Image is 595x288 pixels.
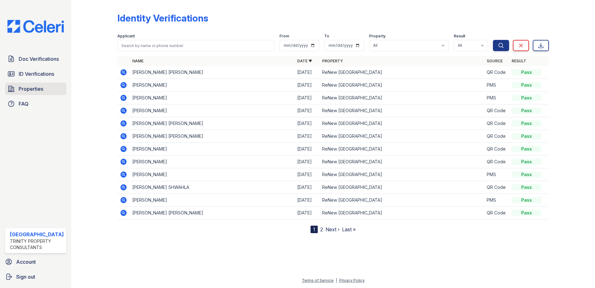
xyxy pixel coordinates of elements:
label: Result [454,34,465,39]
td: PMS [484,168,509,181]
div: Pass [512,69,541,75]
td: ReNew [GEOGRAPHIC_DATA] [320,207,485,219]
a: Sign out [2,271,69,283]
a: Properties [5,83,66,95]
td: [DATE] [295,130,320,143]
td: ReNew [GEOGRAPHIC_DATA] [320,92,485,104]
span: FAQ [19,100,29,108]
td: [PERSON_NAME] [130,194,295,207]
td: ReNew [GEOGRAPHIC_DATA] [320,194,485,207]
span: Sign out [16,273,35,281]
td: QR Code [484,156,509,168]
td: [PERSON_NAME] [130,104,295,117]
td: [DATE] [295,207,320,219]
td: QR Code [484,104,509,117]
td: ReNew [GEOGRAPHIC_DATA] [320,79,485,92]
td: [PERSON_NAME] [130,79,295,92]
a: Privacy Policy [339,278,365,283]
td: [PERSON_NAME] [130,92,295,104]
td: QR Code [484,117,509,130]
a: Result [512,59,526,63]
div: Pass [512,82,541,88]
label: To [324,34,329,39]
td: QR Code [484,207,509,219]
span: ID Verifications [19,70,54,78]
label: Applicant [117,34,135,39]
div: Pass [512,210,541,216]
td: ReNew [GEOGRAPHIC_DATA] [320,143,485,156]
td: [PERSON_NAME] [PERSON_NAME] [130,207,295,219]
td: [PERSON_NAME] [130,143,295,156]
a: Property [322,59,343,63]
td: [DATE] [295,92,320,104]
td: ReNew [GEOGRAPHIC_DATA] [320,181,485,194]
a: Name [132,59,143,63]
div: Identity Verifications [117,12,208,24]
span: Properties [19,85,43,93]
div: Pass [512,184,541,190]
td: [DATE] [295,143,320,156]
a: Account [2,256,69,268]
div: Pass [512,120,541,127]
span: Doc Verifications [19,55,59,63]
label: Property [369,34,386,39]
td: [DATE] [295,66,320,79]
td: QR Code [484,143,509,156]
td: ReNew [GEOGRAPHIC_DATA] [320,156,485,168]
div: Trinity Property Consultants [10,238,64,251]
td: ReNew [GEOGRAPHIC_DATA] [320,130,485,143]
td: PMS [484,194,509,207]
a: Source [487,59,503,63]
span: Account [16,258,36,266]
td: PMS [484,92,509,104]
div: Pass [512,95,541,101]
div: Pass [512,146,541,152]
td: [DATE] [295,117,320,130]
td: [PERSON_NAME] [130,156,295,168]
a: FAQ [5,98,66,110]
div: Pass [512,197,541,203]
td: [PERSON_NAME] [PERSON_NAME] [130,130,295,143]
td: [DATE] [295,194,320,207]
td: [DATE] [295,79,320,92]
td: ReNew [GEOGRAPHIC_DATA] [320,104,485,117]
a: ID Verifications [5,68,66,80]
td: [PERSON_NAME] [PERSON_NAME] [130,117,295,130]
div: Pass [512,171,541,178]
td: [DATE] [295,104,320,117]
td: [DATE] [295,156,320,168]
input: Search by name or phone number [117,40,275,51]
a: Doc Verifications [5,53,66,65]
td: [PERSON_NAME] SHWAHLA [130,181,295,194]
a: Terms of Service [302,278,334,283]
td: PMS [484,79,509,92]
td: ReNew [GEOGRAPHIC_DATA] [320,168,485,181]
img: CE_Logo_Blue-a8612792a0a2168367f1c8372b55b34899dd931a85d93a1a3d3e32e68fde9ad4.png [2,20,69,33]
a: Next › [326,226,340,233]
td: [PERSON_NAME] [130,168,295,181]
td: [DATE] [295,168,320,181]
td: QR Code [484,181,509,194]
div: Pass [512,159,541,165]
div: [GEOGRAPHIC_DATA] [10,231,64,238]
td: QR Code [484,130,509,143]
td: ReNew [GEOGRAPHIC_DATA] [320,117,485,130]
div: Pass [512,133,541,139]
a: 2 [320,226,323,233]
a: Date ▼ [297,59,312,63]
td: [PERSON_NAME] [PERSON_NAME] [130,66,295,79]
td: QR Code [484,66,509,79]
a: Last » [342,226,356,233]
td: ReNew [GEOGRAPHIC_DATA] [320,66,485,79]
td: [DATE] [295,181,320,194]
div: | [336,278,337,283]
div: Pass [512,108,541,114]
div: 1 [311,226,318,233]
label: From [279,34,289,39]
